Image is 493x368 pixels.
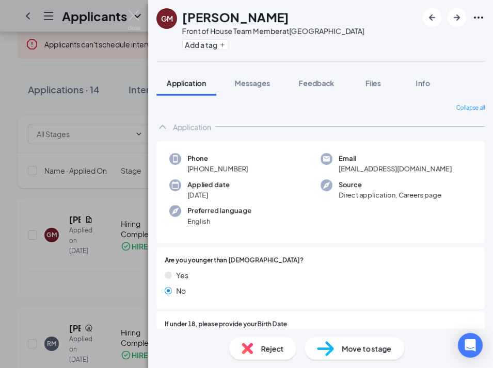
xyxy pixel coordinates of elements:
[165,320,287,329] span: If under 18, please provide your Birth Date
[339,153,452,163] span: Email
[451,11,463,24] svg: ArrowRight
[182,8,289,26] h1: [PERSON_NAME]
[187,190,230,200] span: [DATE]
[416,78,430,88] span: Info
[187,163,248,174] span: [PHONE_NUMBER]
[173,122,211,132] div: Application
[339,163,452,174] span: [EMAIL_ADDRESS][DOMAIN_NAME]
[299,78,334,88] span: Feedback
[235,78,270,88] span: Messages
[187,153,248,163] span: Phone
[161,13,173,24] div: GM
[182,26,364,36] div: Front of House Team Member at [GEOGRAPHIC_DATA]
[165,256,304,265] span: Are you younger than [DEMOGRAPHIC_DATA]?
[187,179,230,190] span: Applied date
[176,270,188,281] span: Yes
[456,104,485,112] span: Collapse all
[423,8,441,27] button: ArrowLeftNew
[261,343,284,354] span: Reject
[219,42,226,48] svg: Plus
[339,179,441,190] span: Source
[176,285,186,296] span: No
[472,11,485,24] svg: Ellipses
[342,343,392,354] span: Move to stage
[426,11,438,24] svg: ArrowLeftNew
[187,205,251,215] span: Preferred language
[182,39,228,50] button: PlusAdd a tag
[156,121,169,133] svg: ChevronUp
[448,8,466,27] button: ArrowRight
[167,78,206,88] span: Application
[458,333,483,358] div: Open Intercom Messenger
[365,78,381,88] span: Files
[187,216,251,226] span: English
[339,190,441,200] span: Direct application, Careers page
